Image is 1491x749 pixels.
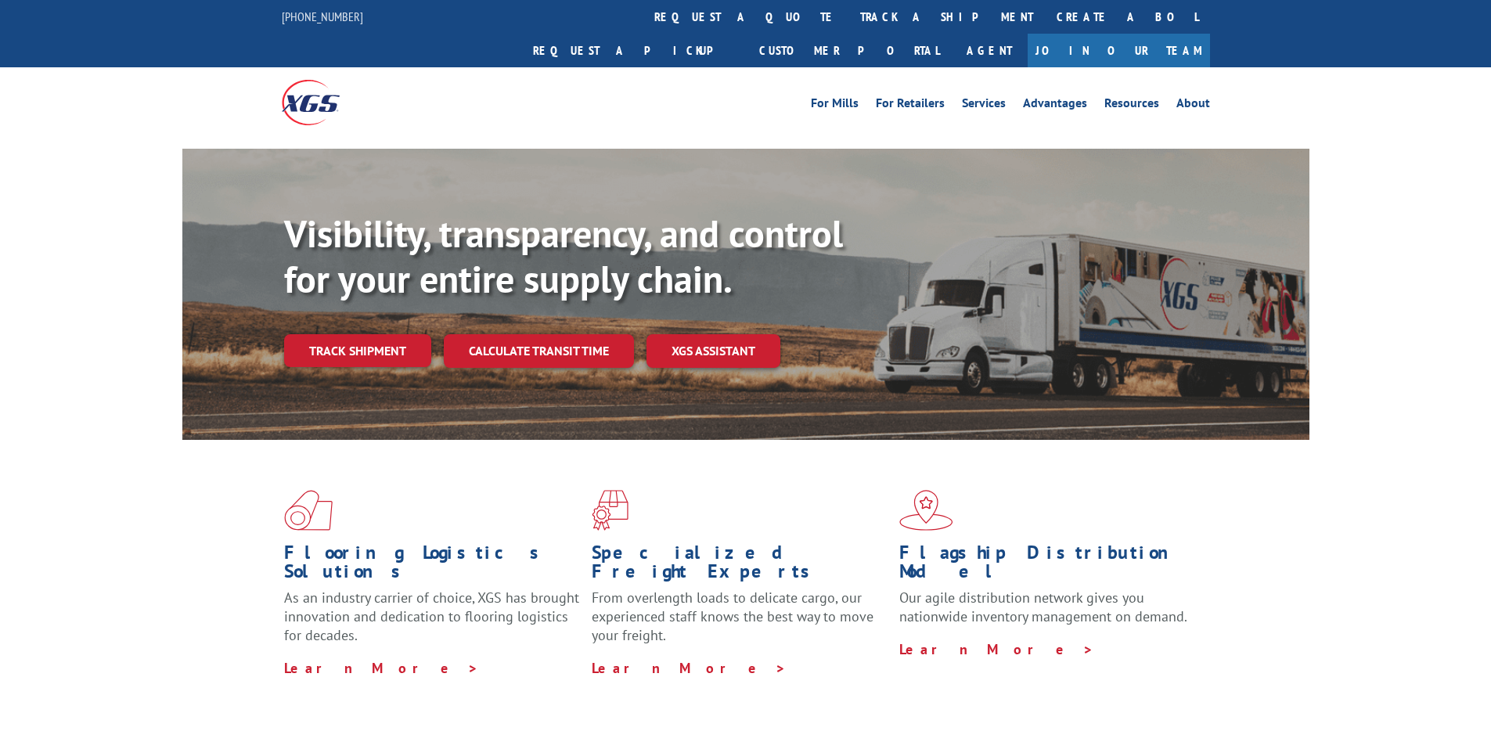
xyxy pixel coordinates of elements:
a: Learn More > [592,659,787,677]
img: xgs-icon-flagship-distribution-model-red [899,490,953,531]
a: For Retailers [876,97,945,114]
a: Resources [1104,97,1159,114]
a: For Mills [811,97,859,114]
a: [PHONE_NUMBER] [282,9,363,24]
h1: Flooring Logistics Solutions [284,543,580,589]
img: xgs-icon-total-supply-chain-intelligence-red [284,490,333,531]
a: About [1176,97,1210,114]
img: xgs-icon-focused-on-flooring-red [592,490,628,531]
span: Our agile distribution network gives you nationwide inventory management on demand. [899,589,1187,625]
a: Join Our Team [1028,34,1210,67]
a: Track shipment [284,334,431,367]
a: XGS ASSISTANT [646,334,780,368]
a: Agent [951,34,1028,67]
b: Visibility, transparency, and control for your entire supply chain. [284,209,843,303]
a: Request a pickup [521,34,747,67]
a: Services [962,97,1006,114]
a: Customer Portal [747,34,951,67]
span: As an industry carrier of choice, XGS has brought innovation and dedication to flooring logistics... [284,589,579,644]
a: Learn More > [899,640,1094,658]
p: From overlength loads to delicate cargo, our experienced staff knows the best way to move your fr... [592,589,888,658]
a: Advantages [1023,97,1087,114]
a: Calculate transit time [444,334,634,368]
h1: Flagship Distribution Model [899,543,1195,589]
h1: Specialized Freight Experts [592,543,888,589]
a: Learn More > [284,659,479,677]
